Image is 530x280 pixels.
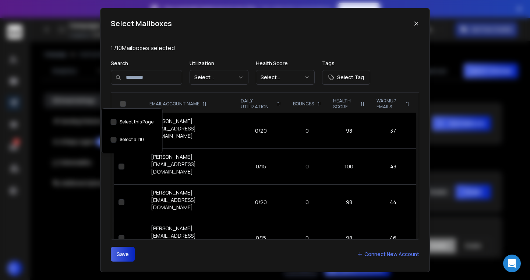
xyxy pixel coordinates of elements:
[241,98,274,110] p: DAILY UTILIZATION
[503,255,521,272] div: Open Intercom Messenger
[256,60,315,67] p: Health Score
[256,70,315,85] button: Select...
[333,98,357,110] p: HEALTH SCORE
[120,137,144,143] label: Select all 10
[322,70,370,85] button: Select Tag
[120,119,153,125] label: Select this Page
[111,43,419,52] p: 1 / 10 Mailboxes selected
[190,60,248,67] p: Utilization
[190,70,248,85] button: Select...
[111,60,182,67] p: Search
[322,60,370,67] p: Tags
[377,98,403,110] p: WARMUP EMAILS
